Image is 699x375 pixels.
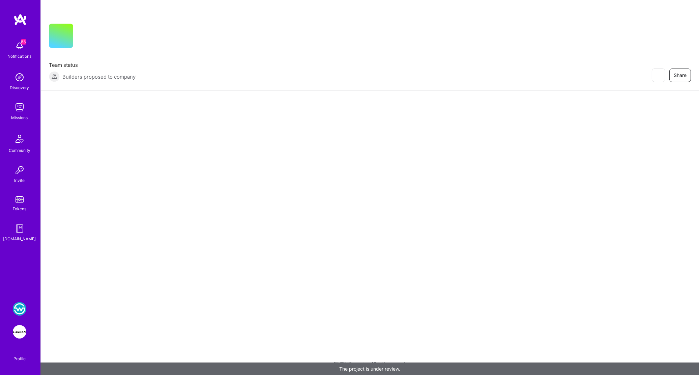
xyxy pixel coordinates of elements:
[674,72,687,79] span: Share
[669,69,691,82] button: Share
[10,84,29,91] div: Discovery
[62,73,136,80] span: Builders proposed to company
[13,39,26,53] img: bell
[656,73,661,78] i: icon EyeClosed
[13,101,26,114] img: teamwork
[13,325,26,339] img: Langan: AI-Copilot for Environmental Site Assessment
[13,163,26,177] img: Invite
[13,14,27,26] img: logo
[49,71,60,82] img: Builders proposed to company
[21,39,26,45] span: 83
[9,147,30,154] div: Community
[49,61,136,69] span: Team status
[13,302,26,316] img: WSC Sports: Real-Time Multilingual Captions
[13,355,26,361] div: Profile
[3,235,36,242] div: [DOMAIN_NAME]
[14,177,25,184] div: Invite
[40,363,699,375] div: The project is under review.
[81,34,87,40] i: icon CompanyGray
[8,53,32,60] div: Notifications
[11,131,28,147] img: Community
[11,302,28,316] a: WSC Sports: Real-Time Multilingual Captions
[13,71,26,84] img: discovery
[11,325,28,339] a: Langan: AI-Copilot for Environmental Site Assessment
[13,222,26,235] img: guide book
[16,196,24,203] img: tokens
[11,114,28,121] div: Missions
[11,348,28,361] a: Profile
[13,205,27,212] div: Tokens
